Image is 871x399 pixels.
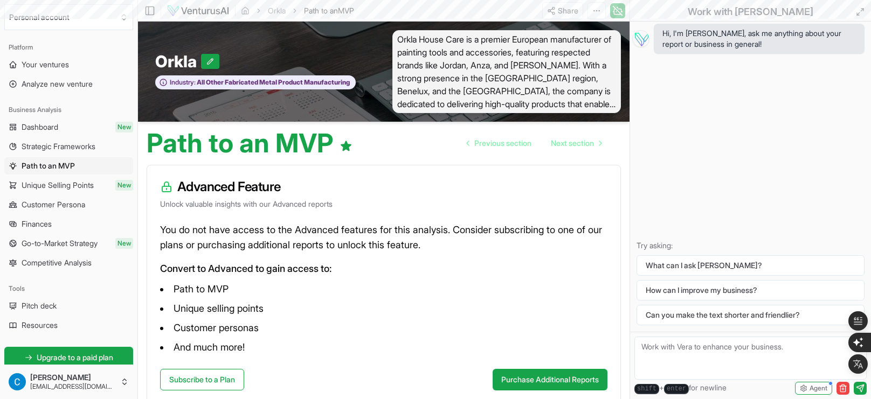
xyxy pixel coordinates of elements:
p: Convert to Advanced to gain access to: [160,261,607,276]
p: Try asking: [637,240,865,251]
a: Analyze new venture [4,75,133,93]
kbd: enter [664,384,689,394]
a: Subscribe to a Plan [160,369,244,390]
h3: Advanced Feature [160,178,607,195]
span: Orkla [155,52,201,71]
span: Pitch deck [22,300,57,311]
span: Competitive Analysis [22,257,92,268]
span: Next section [551,138,594,149]
button: How can I improve my business? [637,280,865,300]
button: Purchase Additional Reports [493,369,607,390]
img: ACg8ocLUt6Ke98eD4VJejInNIEucQ7QpSUvCuWxrtZLfEivIQu3P3w=s96-c [9,373,26,390]
nav: pagination [458,132,610,154]
a: Resources [4,317,133,334]
span: All Other Fabricated Metal Product Manufacturing [196,78,350,87]
span: [PERSON_NAME] [30,373,116,382]
a: DashboardNew [4,118,133,136]
div: Business Analysis [4,101,133,118]
span: Agent [810,384,827,393]
span: Finances [22,219,52,229]
img: Vera [632,30,649,47]
span: Customer Persona [22,199,85,210]
span: Industry: [170,78,196,87]
span: Unique Selling Points [22,180,94,191]
span: New [115,238,133,249]
a: Pitch deck [4,297,133,314]
button: [PERSON_NAME][EMAIL_ADDRESS][DOMAIN_NAME] [4,369,133,395]
a: Finances [4,215,133,233]
span: Upgrade to a paid plan [37,352,113,363]
a: Upgrade to a paid plan [4,347,133,368]
button: What can I ask [PERSON_NAME]? [637,255,865,276]
span: Go-to-Market Strategy [22,238,98,249]
a: Customer Persona [4,196,133,213]
span: New [115,122,133,132]
p: Unlock valuable insights with our Advanced reports [160,199,607,209]
span: + for newline [634,382,727,394]
span: Previous section [474,138,531,149]
a: Go to next page [542,132,610,154]
li: And much more! [160,339,607,356]
a: Go-to-Market StrategyNew [4,235,133,252]
span: [EMAIL_ADDRESS][DOMAIN_NAME] [30,382,116,391]
button: Agent [795,382,832,395]
p: You do not have access to the Advanced features for this analysis. Consider subscribing to one of... [160,222,607,253]
a: Strategic Frameworks [4,138,133,155]
div: Tools [4,280,133,297]
button: Industry:All Other Fabricated Metal Product Manufacturing [155,75,356,90]
li: Unique selling points [160,300,607,317]
a: Your ventures [4,56,133,73]
a: Competitive Analysis [4,254,133,271]
span: New [115,180,133,191]
button: Can you make the text shorter and friendlier? [637,305,865,325]
span: Orkla House Care is a premier European manufacturer of painting tools and accessories, featuring ... [392,30,621,113]
span: Dashboard [22,122,58,132]
span: Resources [22,320,58,331]
span: Your ventures [22,59,69,70]
a: Path to an MVP [4,157,133,174]
span: Analyze new venture [22,79,93,89]
span: Path to an MVP [22,160,75,171]
a: Go to previous page [458,132,540,154]
span: Hi, I'm [PERSON_NAME], ask me anything about your report or business in general! [662,28,856,50]
a: Unique Selling PointsNew [4,177,133,194]
span: Strategic Frameworks [22,141,95,152]
kbd: shift [634,384,659,394]
h1: Path to an MVP [147,130,352,156]
li: Path to MVP [160,281,607,298]
div: Platform [4,39,133,56]
li: Customer personas [160,319,607,337]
